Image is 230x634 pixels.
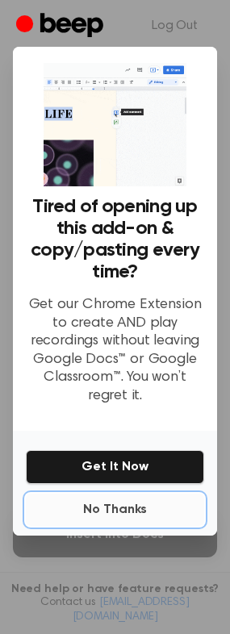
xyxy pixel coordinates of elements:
[26,450,204,484] button: Get It Now
[16,10,107,42] a: Beep
[26,196,204,283] h3: Tired of opening up this add-on & copy/pasting every time?
[26,296,204,405] p: Get our Chrome Extension to create AND play recordings without leaving Google Docs™ or Google Cla...
[136,6,214,45] a: Log Out
[26,494,204,526] button: No Thanks
[44,63,186,187] img: Beep extension in action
